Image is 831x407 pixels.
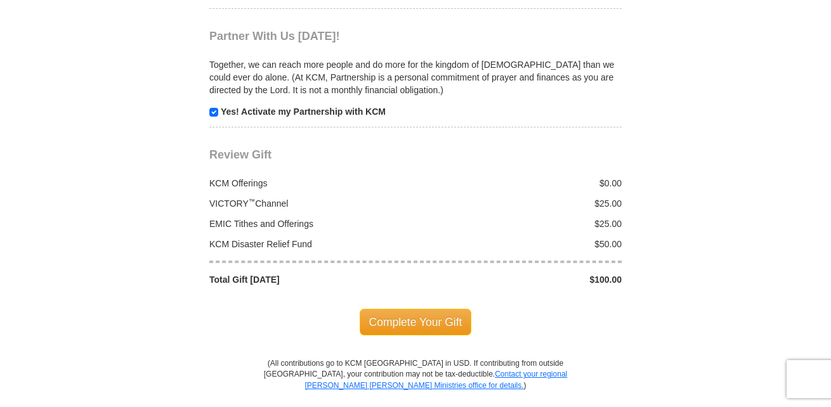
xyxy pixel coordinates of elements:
sup: ™ [249,197,256,205]
a: Contact your regional [PERSON_NAME] [PERSON_NAME] Ministries office for details. [304,370,567,389]
div: Total Gift [DATE] [203,273,416,286]
span: Complete Your Gift [360,309,472,335]
div: EMIC Tithes and Offerings [203,217,416,230]
div: $100.00 [415,273,629,286]
div: $25.00 [415,217,629,230]
div: KCM Disaster Relief Fund [203,238,416,250]
div: $25.00 [415,197,629,210]
strong: Yes! Activate my Partnership with KCM [221,107,386,117]
span: Review Gift [209,148,272,161]
div: VICTORY Channel [203,197,416,210]
div: $50.00 [415,238,629,250]
div: $0.00 [415,177,629,190]
span: Partner With Us [DATE]! [209,30,340,42]
div: KCM Offerings [203,177,416,190]
p: Together, we can reach more people and do more for the kingdom of [DEMOGRAPHIC_DATA] than we coul... [209,58,622,96]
